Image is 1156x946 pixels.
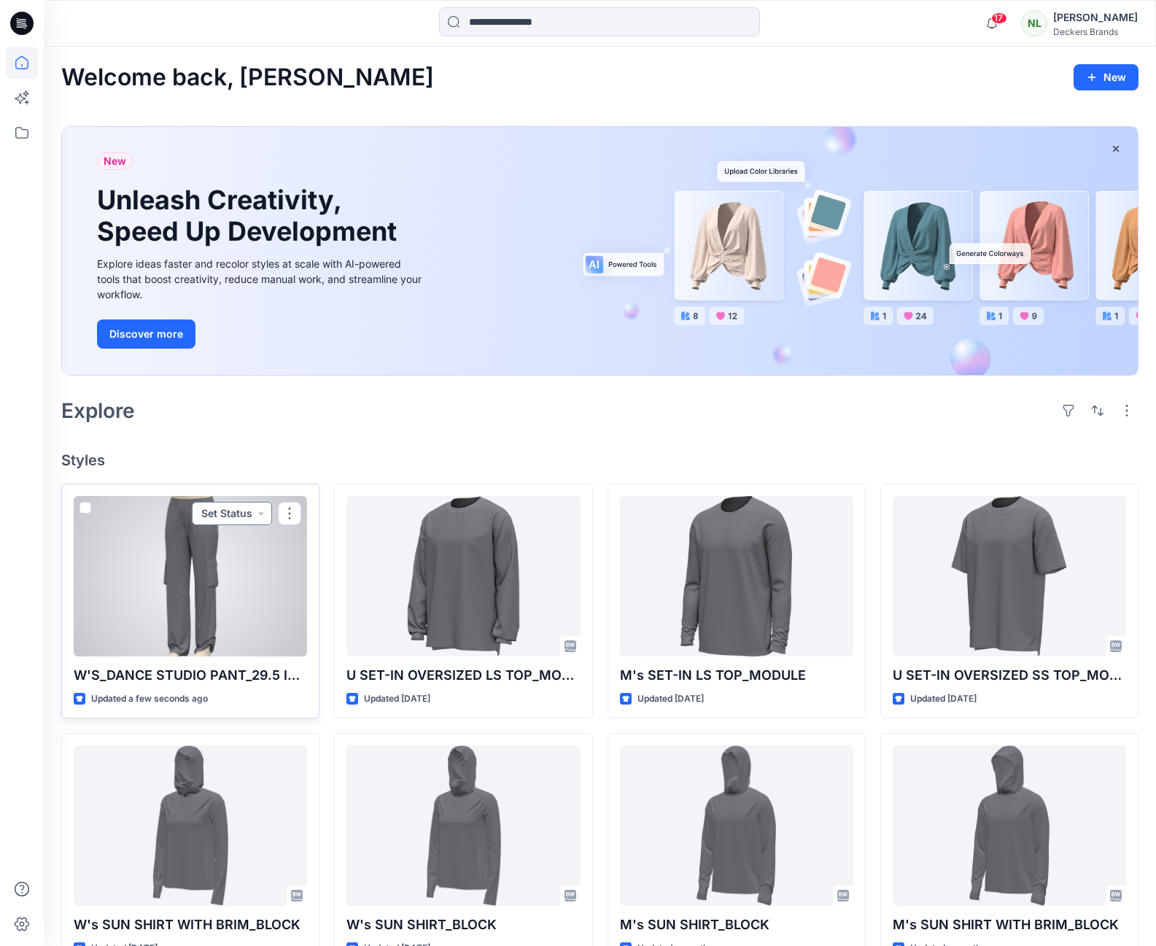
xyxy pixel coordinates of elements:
[74,496,307,656] a: W'S_DANCE STUDIO PANT_29.5 INCH_MODULE
[97,319,425,349] a: Discover more
[620,665,853,686] p: M's SET-IN LS TOP_MODULE
[61,399,135,422] h2: Explore
[346,496,580,656] a: U SET-IN OVERSIZED LS TOP_MODULE
[991,12,1007,24] span: 17
[910,691,977,707] p: Updated [DATE]
[97,319,195,349] button: Discover more
[74,745,307,906] a: W's SUN SHIRT WITH BRIM_BLOCK
[893,665,1126,686] p: U SET-IN OVERSIZED SS TOP_MODULE
[74,665,307,686] p: W'S_DANCE STUDIO PANT_29.5 INCH_MODULE
[1074,64,1138,90] button: New
[637,691,704,707] p: Updated [DATE]
[61,451,1138,469] h4: Styles
[346,745,580,906] a: W's SUN SHIRT_BLOCK
[91,691,208,707] p: Updated a few seconds ago
[1053,26,1138,37] div: Deckers Brands
[1021,10,1047,36] div: NL
[346,915,580,935] p: W's SUN SHIRT_BLOCK
[104,152,126,170] span: New
[74,915,307,935] p: W's SUN SHIRT WITH BRIM_BLOCK
[364,691,430,707] p: Updated [DATE]
[893,496,1126,656] a: U SET-IN OVERSIZED SS TOP_MODULE
[1053,9,1138,26] div: [PERSON_NAME]
[61,64,434,91] h2: Welcome back, [PERSON_NAME]
[893,915,1126,935] p: M's SUN SHIRT WITH BRIM_BLOCK
[346,665,580,686] p: U SET-IN OVERSIZED LS TOP_MODULE
[620,496,853,656] a: M's SET-IN LS TOP_MODULE
[620,745,853,906] a: M's SUN SHIRT_BLOCK
[893,745,1126,906] a: M's SUN SHIRT WITH BRIM_BLOCK
[97,256,425,302] div: Explore ideas faster and recolor styles at scale with AI-powered tools that boost creativity, red...
[97,185,403,247] h1: Unleash Creativity, Speed Up Development
[620,915,853,935] p: M's SUN SHIRT_BLOCK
